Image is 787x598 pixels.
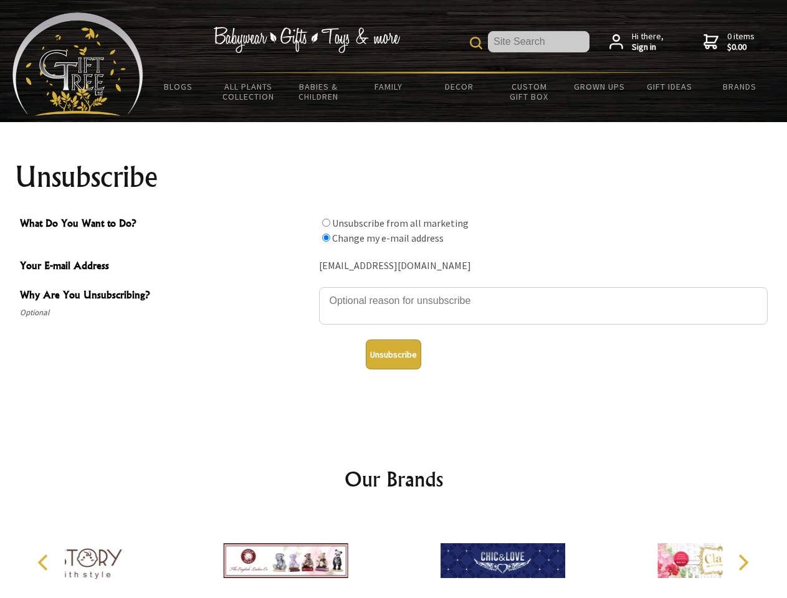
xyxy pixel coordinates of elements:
[494,74,565,110] a: Custom Gift Box
[727,42,755,53] strong: $0.00
[705,74,775,100] a: Brands
[20,216,313,234] span: What Do You Want to Do?
[332,217,469,229] label: Unsubscribe from all marketing
[322,234,330,242] input: What Do You Want to Do?
[632,31,664,53] span: Hi there,
[214,74,284,110] a: All Plants Collection
[20,305,313,320] span: Optional
[488,31,589,52] input: Site Search
[20,287,313,305] span: Why Are You Unsubscribing?
[284,74,354,110] a: Babies & Children
[319,287,768,325] textarea: Why Are You Unsubscribing?
[632,42,664,53] strong: Sign in
[354,74,424,100] a: Family
[31,549,59,576] button: Previous
[564,74,634,100] a: Grown Ups
[322,219,330,227] input: What Do You Want to Do?
[424,74,494,100] a: Decor
[213,27,400,53] img: Babywear - Gifts - Toys & more
[634,74,705,100] a: Gift Ideas
[12,12,143,116] img: Babyware - Gifts - Toys and more...
[15,162,773,192] h1: Unsubscribe
[143,74,214,100] a: BLOGS
[727,31,755,53] span: 0 items
[609,31,664,53] a: Hi there,Sign in
[332,232,444,244] label: Change my e-mail address
[20,258,313,276] span: Your E-mail Address
[319,257,768,276] div: [EMAIL_ADDRESS][DOMAIN_NAME]
[704,31,755,53] a: 0 items$0.00
[470,37,482,49] img: product search
[25,464,763,494] h2: Our Brands
[366,339,421,369] button: Unsubscribe
[729,549,756,576] button: Next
